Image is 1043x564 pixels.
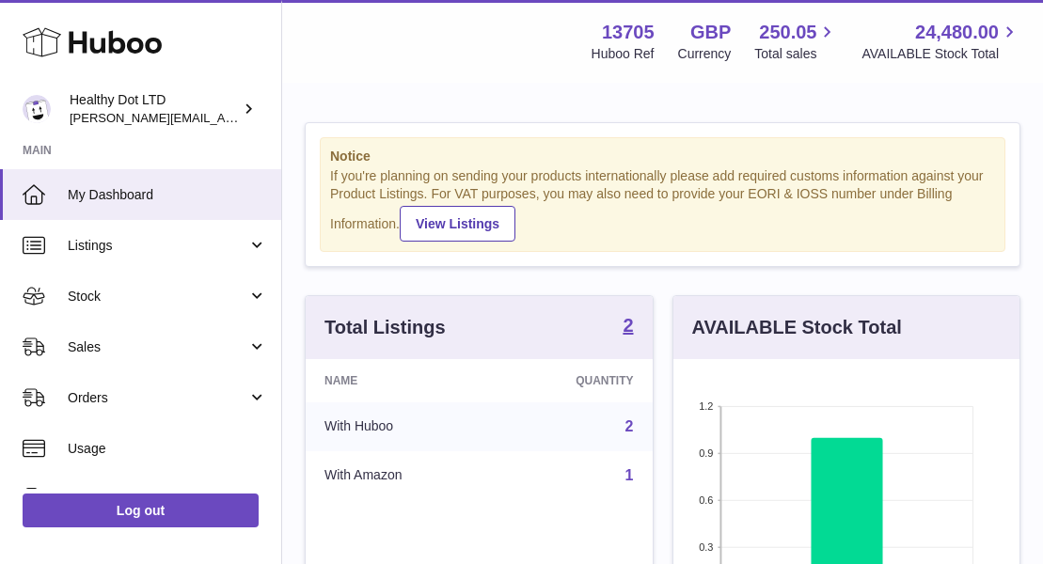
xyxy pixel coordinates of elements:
[861,45,1020,63] span: AVAILABLE Stock Total
[699,494,713,506] text: 0.6
[68,237,247,255] span: Listings
[699,541,713,553] text: 0.3
[324,315,446,340] h3: Total Listings
[699,400,713,412] text: 1.2
[754,20,838,63] a: 250.05 Total sales
[678,45,732,63] div: Currency
[754,45,838,63] span: Total sales
[759,20,816,45] span: 250.05
[68,186,267,204] span: My Dashboard
[699,447,713,459] text: 0.9
[68,440,267,458] span: Usage
[306,402,496,451] td: With Huboo
[602,20,655,45] strong: 13705
[496,359,653,402] th: Quantity
[330,148,995,165] strong: Notice
[306,451,496,500] td: With Amazon
[625,418,634,434] a: 2
[68,288,247,305] span: Stock
[915,20,999,45] span: 24,480.00
[306,359,496,402] th: Name
[690,20,731,45] strong: GBP
[625,467,634,483] a: 1
[623,316,633,335] strong: 2
[400,206,515,242] a: View Listings
[23,493,259,527] a: Log out
[330,167,995,241] div: If you're planning on sending your products internationally please add required customs informati...
[623,316,633,338] a: 2
[692,315,902,340] h3: AVAILABLE Stock Total
[68,338,247,356] span: Sales
[23,95,51,123] img: Dorothy@healthydot.com
[861,20,1020,63] a: 24,480.00 AVAILABLE Stock Total
[70,110,377,125] span: [PERSON_NAME][EMAIL_ADDRESS][DOMAIN_NAME]
[70,91,239,127] div: Healthy Dot LTD
[592,45,655,63] div: Huboo Ref
[68,389,247,407] span: Orders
